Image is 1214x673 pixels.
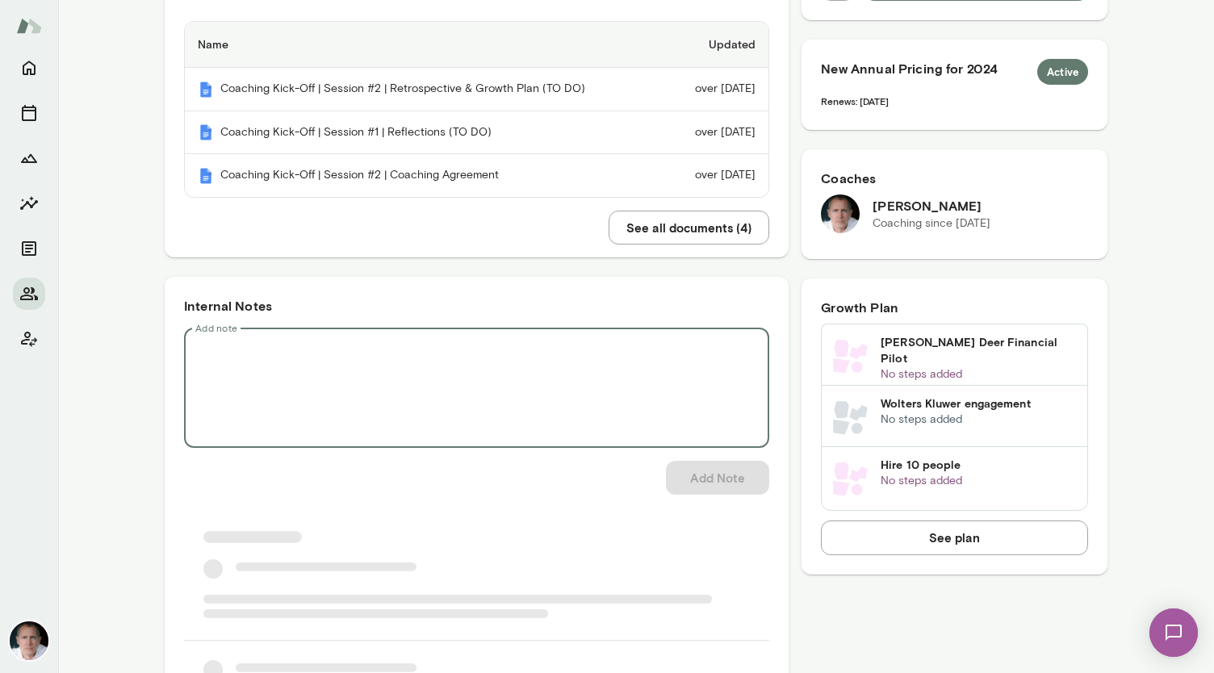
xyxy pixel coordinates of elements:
[185,111,668,155] th: Coaching Kick-Off | Session #1 | Reflections (TO DO)
[185,68,668,111] th: Coaching Kick-Off | Session #2 | Retrospective & Growth Plan (TO DO)
[881,395,1078,412] h6: Wolters Kluwer engagement
[821,298,1088,317] h6: Growth Plan
[821,95,889,107] span: Renews: [DATE]
[881,457,1078,473] h6: Hire 10 people
[13,278,45,310] button: Members
[13,52,45,84] button: Home
[13,323,45,355] button: Client app
[873,215,990,232] p: Coaching since [DATE]
[10,621,48,660] img: Mike Lane
[881,366,1078,382] p: No steps added
[13,232,45,265] button: Documents
[881,334,1078,366] h6: [PERSON_NAME] Deer Financial Pilot
[198,124,214,140] img: Mento | Coaching sessions
[195,321,237,335] label: Add note
[873,196,990,215] h6: [PERSON_NAME]
[821,520,1088,554] button: See plan
[609,211,769,245] button: See all documents (4)
[821,59,1088,85] h6: New Annual Pricing for 2024
[668,68,768,111] td: over [DATE]
[821,169,1088,188] h6: Coaches
[668,154,768,197] td: over [DATE]
[668,111,768,155] td: over [DATE]
[668,22,768,68] th: Updated
[198,82,214,98] img: Mento | Coaching sessions
[821,194,860,233] img: Mike Lane
[881,473,1078,489] p: No steps added
[881,412,1078,428] p: No steps added
[13,142,45,174] button: Growth Plan
[1037,65,1088,81] span: Active
[184,296,769,316] h6: Internal Notes
[13,97,45,129] button: Sessions
[13,187,45,219] button: Insights
[198,168,214,184] img: Mento | Coaching sessions
[185,22,668,68] th: Name
[185,154,668,197] th: Coaching Kick-Off | Session #2 | Coaching Agreement
[16,10,42,41] img: Mento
